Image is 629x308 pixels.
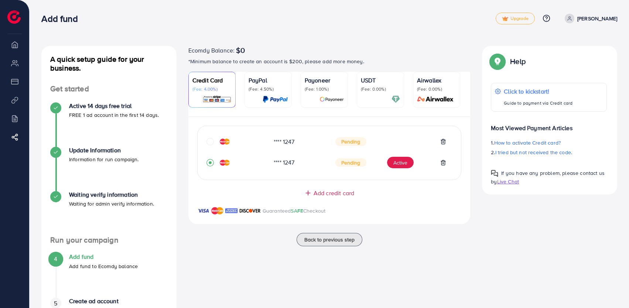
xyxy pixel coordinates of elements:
[188,57,471,66] p: *Minimum balance to create an account is $200, please add more money.
[496,13,535,24] a: tickUpgrade
[206,138,214,145] svg: circle
[41,13,83,24] h3: Add fund
[417,76,456,85] p: Airwallex
[497,178,519,185] span: Live Chat
[392,95,400,104] img: card
[41,253,177,298] li: Add fund
[491,118,607,132] p: Most Viewed Payment Articles
[305,86,344,92] p: (Fee: 1.00%)
[577,14,617,23] p: [PERSON_NAME]
[562,14,617,23] a: [PERSON_NAME]
[41,102,177,147] li: Active 14 days free trial
[236,46,245,55] span: $0
[69,199,154,208] p: Waiting for admin verify information.
[41,84,177,94] h4: Get started
[202,95,232,104] img: card
[319,95,344,104] img: card
[491,169,605,185] span: If you have any problem, please contact us by
[7,10,21,24] img: logo
[206,159,214,166] svg: record circle
[417,86,456,92] p: (Fee: 0.00%)
[263,206,326,215] p: Guaranteed Checkout
[197,206,209,215] img: brand
[211,206,223,215] img: brand
[188,46,235,55] span: Ecomdy Balance:
[494,139,561,146] span: How to activate Credit card?
[314,189,354,197] span: Add credit card
[41,191,177,236] li: Waiting verify information
[291,207,303,214] span: SAFE
[54,255,57,263] span: 4
[220,160,230,166] img: credit
[41,236,177,245] h4: Run your campaign
[220,139,230,145] img: credit
[387,157,414,169] button: Active
[263,95,288,104] img: card
[495,149,572,156] span: I tried but not received the code.
[304,236,355,243] span: Back to previous step
[225,206,237,215] img: brand
[69,298,168,305] h4: Create ad account
[69,191,154,198] h4: Waiting verify information
[491,55,504,68] img: Popup guide
[491,148,607,157] p: 2.
[249,76,288,85] p: PayPal
[297,233,362,246] button: Back to previous step
[69,253,138,260] h4: Add fund
[502,16,529,21] span: Upgrade
[69,262,138,271] p: Add fund to Ecomdy balance
[335,137,366,146] span: Pending
[69,147,139,154] h4: Update Information
[192,86,232,92] p: (Fee: 4.00%)
[361,86,400,92] p: (Fee: 0.00%)
[69,111,159,119] p: FREE 1 ad account in the first 14 days.
[502,16,508,21] img: tick
[41,147,177,191] li: Update Information
[192,76,232,85] p: Credit Card
[69,155,139,164] p: Information for run campaign.
[504,87,572,96] p: Click to kickstart!
[491,170,498,177] img: Popup guide
[41,55,177,72] h4: A quick setup guide for your business.
[69,102,159,109] h4: Active 14 days free trial
[491,138,607,147] p: 1.
[335,158,366,167] span: Pending
[54,299,57,308] span: 5
[510,57,526,66] p: Help
[305,76,344,85] p: Payoneer
[504,99,572,108] p: Guide to payment via Credit card
[249,86,288,92] p: (Fee: 4.50%)
[415,95,456,104] img: card
[239,206,261,215] img: brand
[361,76,400,85] p: USDT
